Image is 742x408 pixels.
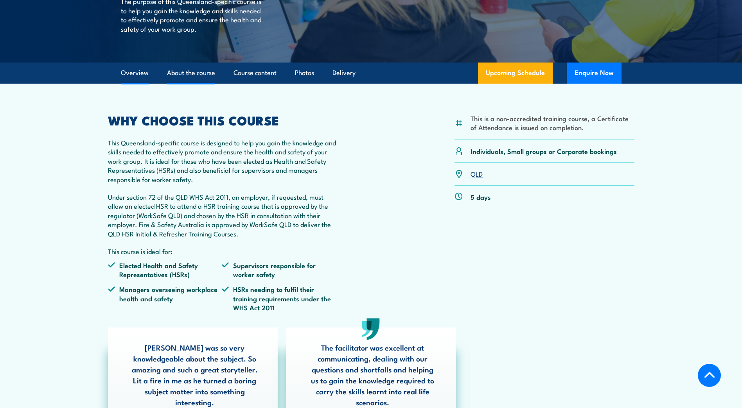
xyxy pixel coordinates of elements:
a: Delivery [332,63,356,83]
p: [PERSON_NAME] was so very knowledgeable about the subject. So amazing and such a great storytelle... [131,342,259,408]
a: About the course [167,63,215,83]
p: Under section 72 of the QLD WHS Act 2011, an employer, if requested, must allow an elected HSR to... [108,192,336,238]
p: The facilitator was excellent at communicating, dealing with our questions and shortfalls and hel... [309,342,437,408]
p: 5 days [471,192,491,201]
li: Managers overseeing workplace health and safety [108,285,222,312]
p: This Queensland-specific course is designed to help you gain the knowledge and skills needed to e... [108,138,336,184]
h2: WHY CHOOSE THIS COURSE [108,115,336,125]
a: QLD [471,169,483,178]
button: Enquire Now [567,63,622,84]
p: Individuals, Small groups or Corporate bookings [471,147,617,156]
a: Course content [234,63,277,83]
a: Photos [295,63,314,83]
li: Supervisors responsible for worker safety [222,261,336,279]
li: Elected Health and Safety Representatives (HSRs) [108,261,222,279]
a: Overview [121,63,149,83]
li: This is a non-accredited training course, a Certificate of Attendance is issued on completion. [471,114,634,132]
p: This course is ideal for: [108,247,336,256]
li: HSRs needing to fulfil their training requirements under the WHS Act 2011 [222,285,336,312]
a: Upcoming Schedule [478,63,553,84]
